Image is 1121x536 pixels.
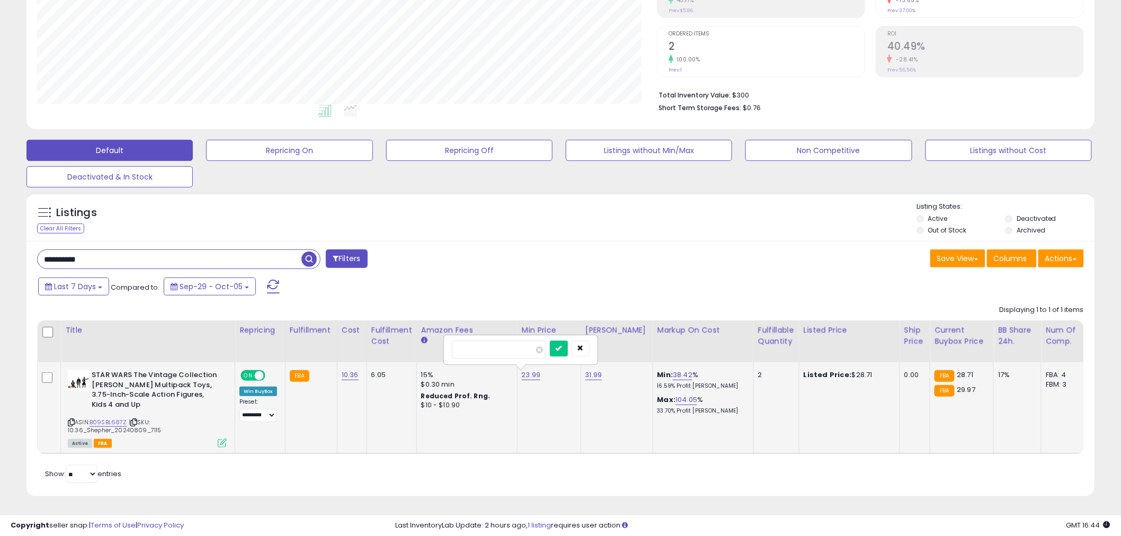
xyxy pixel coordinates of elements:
[887,31,1083,37] span: ROI
[421,380,509,389] div: $0.30 min
[342,325,362,336] div: Cost
[673,370,692,380] a: 38.42
[892,56,918,64] small: -28.41%
[566,140,732,161] button: Listings without Min/Max
[90,418,127,427] a: B09SBL687Z
[657,370,673,380] b: Min:
[585,325,648,336] div: [PERSON_NAME]
[994,253,1027,264] span: Columns
[935,325,989,347] div: Current Buybox Price
[38,278,109,296] button: Last 7 Days
[421,401,509,410] div: $10 - $10.90
[585,370,602,380] a: 31.99
[904,370,922,380] div: 0.00
[1046,380,1081,389] div: FBM: 3
[657,382,745,390] p: 16.59% Profit [PERSON_NAME]
[290,325,333,336] div: Fulfillment
[887,67,916,73] small: Prev: 56.56%
[1000,305,1084,315] div: Displaying 1 to 1 of 1 items
[1017,226,1045,235] label: Archived
[998,325,1037,347] div: BB Share 24h.
[180,281,243,292] span: Sep-29 - Oct-05
[68,439,92,448] span: All listings currently available for purchase on Amazon
[68,370,227,446] div: ASIN:
[1017,214,1056,223] label: Deactivated
[928,226,967,235] label: Out of Stock
[37,224,84,234] div: Clear All Filters
[11,520,49,530] strong: Copyright
[987,249,1037,267] button: Columns
[421,336,428,345] small: Amazon Fees.
[657,395,676,405] b: Max:
[342,370,359,380] a: 10.36
[326,249,367,268] button: Filters
[239,387,277,396] div: Win BuyBox
[522,325,576,336] div: Min Price
[935,385,954,397] small: FBA
[745,140,912,161] button: Non Competitive
[386,140,553,161] button: Repricing Off
[659,88,1076,101] li: $300
[675,395,697,405] a: 104.05
[421,370,509,380] div: 15%
[94,439,112,448] span: FBA
[264,371,281,380] span: OFF
[659,103,741,112] b: Short Term Storage Fees:
[930,249,985,267] button: Save View
[657,370,745,390] div: %
[669,7,693,14] small: Prev: $5.86
[926,140,1092,161] button: Listings without Cost
[669,40,865,55] h2: 2
[54,281,96,292] span: Last 7 Days
[669,31,865,37] span: Ordered Items
[1046,325,1084,347] div: Num of Comp.
[65,325,230,336] div: Title
[26,140,193,161] button: Default
[928,214,948,223] label: Active
[657,395,745,415] div: %
[673,56,700,64] small: 100.00%
[653,320,753,362] th: The percentage added to the cost of goods (COGS) that forms the calculator for Min & Max prices.
[1066,520,1110,530] span: 2025-10-13 16:44 GMT
[887,7,915,14] small: Prev: 37.00%
[206,140,372,161] button: Repricing On
[522,370,541,380] a: 23.99
[11,521,184,531] div: seller snap | |
[528,520,551,530] a: 1 listing
[657,325,749,336] div: Markup on Cost
[917,202,1095,212] p: Listing States:
[371,325,412,347] div: Fulfillment Cost
[657,407,745,415] p: 33.70% Profit [PERSON_NAME]
[935,370,954,382] small: FBA
[887,40,1083,55] h2: 40.49%
[659,91,731,100] b: Total Inventory Value:
[804,325,895,336] div: Listed Price
[239,325,281,336] div: Repricing
[242,371,255,380] span: ON
[743,103,761,113] span: $0.76
[164,278,256,296] button: Sep-29 - Oct-05
[68,370,89,391] img: 41E3lrfx7JL._SL40_.jpg
[758,325,795,347] div: Fulfillable Quantity
[904,325,926,347] div: Ship Price
[371,370,408,380] div: 6.05
[45,469,121,479] span: Show: entries
[92,370,220,412] b: STAR WARS The Vintage Collection [PERSON_NAME] Multipack Toys, 3.75-Inch-Scale Action Figures, Ki...
[68,418,162,434] span: | SKU: 10.36_Shepher_20240809_7115
[56,206,97,220] h5: Listings
[957,385,976,395] span: 29.97
[998,370,1033,380] div: 17%
[957,370,974,380] span: 28.71
[421,325,513,336] div: Amazon Fees
[111,282,159,292] span: Compared to:
[804,370,852,380] b: Listed Price:
[669,67,682,73] small: Prev: 1
[239,398,277,422] div: Preset:
[137,520,184,530] a: Privacy Policy
[91,520,136,530] a: Terms of Use
[290,370,309,382] small: FBA
[758,370,791,380] div: 2
[26,166,193,187] button: Deactivated & In Stock
[1046,370,1081,380] div: FBA: 4
[804,370,892,380] div: $28.71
